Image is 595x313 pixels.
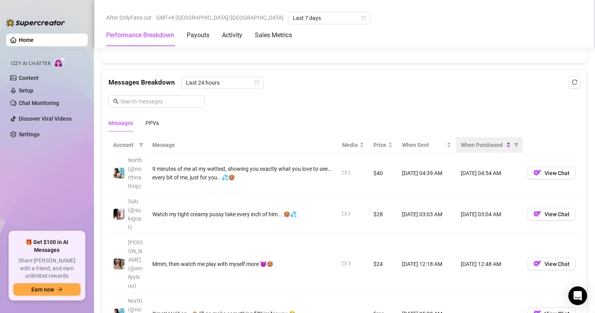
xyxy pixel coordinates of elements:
[514,143,519,147] span: filter
[108,76,581,89] div: Messages Breakdown
[146,119,159,127] div: PPVs
[106,31,174,40] div: Performance Breakdown
[534,260,541,268] img: OF
[402,141,445,149] span: When Sent
[137,139,145,151] span: filter
[148,138,337,153] th: Message
[128,198,141,230] span: Suki (@sukigoat)
[373,141,386,149] span: Price
[568,286,587,305] div: Open Intercom Messenger
[156,12,283,24] span: GMT+8 [GEOGRAPHIC_DATA]/[GEOGRAPHIC_DATA]
[527,167,576,179] button: OFView Chat
[545,170,570,176] span: View Chat
[456,153,523,194] td: [DATE] 04:54 AM
[527,258,576,270] button: OFView Chat
[342,261,347,266] span: video-camera
[527,262,576,269] a: OFView Chat
[13,257,81,280] span: Share [PERSON_NAME] with a friend, and earn unlimited rewards
[369,235,397,293] td: $24
[369,194,397,235] td: $28
[19,87,33,94] a: Setup
[397,235,456,293] td: [DATE] 12:18 AM
[342,141,358,149] span: Media
[54,57,66,68] img: AI Chatter
[6,19,65,27] img: logo-BBDzfeDw.svg
[139,143,144,147] span: filter
[13,239,81,254] span: 🎁 Get $100 in AI Messages
[255,31,292,40] div: Sales Metrics
[527,208,576,221] button: OFView Chat
[342,212,347,216] span: video-camera
[293,12,366,24] span: Last 7 days
[369,153,397,194] td: $40
[19,75,39,81] a: Content
[152,260,333,268] div: Mmm, then watch me play with myself more 😈🥵
[456,194,523,235] td: [DATE] 03:04 AM
[113,99,119,104] span: search
[254,80,259,85] span: calendar
[534,169,541,177] img: OF
[19,116,72,122] a: Discover Viral Videos
[512,139,520,151] span: filter
[348,210,351,218] div: 2
[114,168,124,179] img: North (@northnattvip)
[534,210,541,218] img: OF
[128,157,142,189] span: North (@northnattvip)
[397,194,456,235] td: [DATE] 03:03 AM
[106,12,151,24] span: After OnlyFans cut
[152,210,333,219] div: Watch my tight creamy pussy take every inch of him... 🥵💦
[19,37,34,43] a: Home
[337,138,369,153] th: Media
[114,259,124,270] img: emilylou (@emilyylouu)
[572,80,577,85] span: reload
[527,213,576,219] a: OFView Chat
[108,119,133,127] div: Messages
[120,97,200,106] input: Search messages
[348,169,351,177] div: 2
[13,283,81,296] button: Earn nowarrow-right
[19,100,59,106] a: Chat Monitoring
[57,287,63,292] span: arrow-right
[152,165,333,182] div: 9 minutes of me at my wettest, showing you exactly what you love to see… every bit of me, just fo...
[456,235,523,293] td: [DATE] 12:48 AM
[342,170,347,175] span: video-camera
[397,153,456,194] td: [DATE] 04:39 AM
[348,260,351,268] div: 3
[545,261,570,267] span: View Chat
[527,172,576,178] a: OFView Chat
[222,31,242,40] div: Activity
[397,138,456,153] th: When Sent
[114,209,124,220] img: Suki (@sukigoat)
[113,141,136,149] span: Account
[361,16,366,20] span: calendar
[187,31,209,40] div: Payouts
[545,211,570,217] span: View Chat
[31,286,54,293] span: Earn now
[456,138,523,153] th: When Purchased
[11,60,50,67] span: Izzy AI Chatter
[19,131,40,138] a: Settings
[128,239,143,289] span: [PERSON_NAME] (@emilyylouu)
[461,141,505,149] span: When Purchased
[369,138,397,153] th: Price
[186,77,259,89] span: Last 24 hours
